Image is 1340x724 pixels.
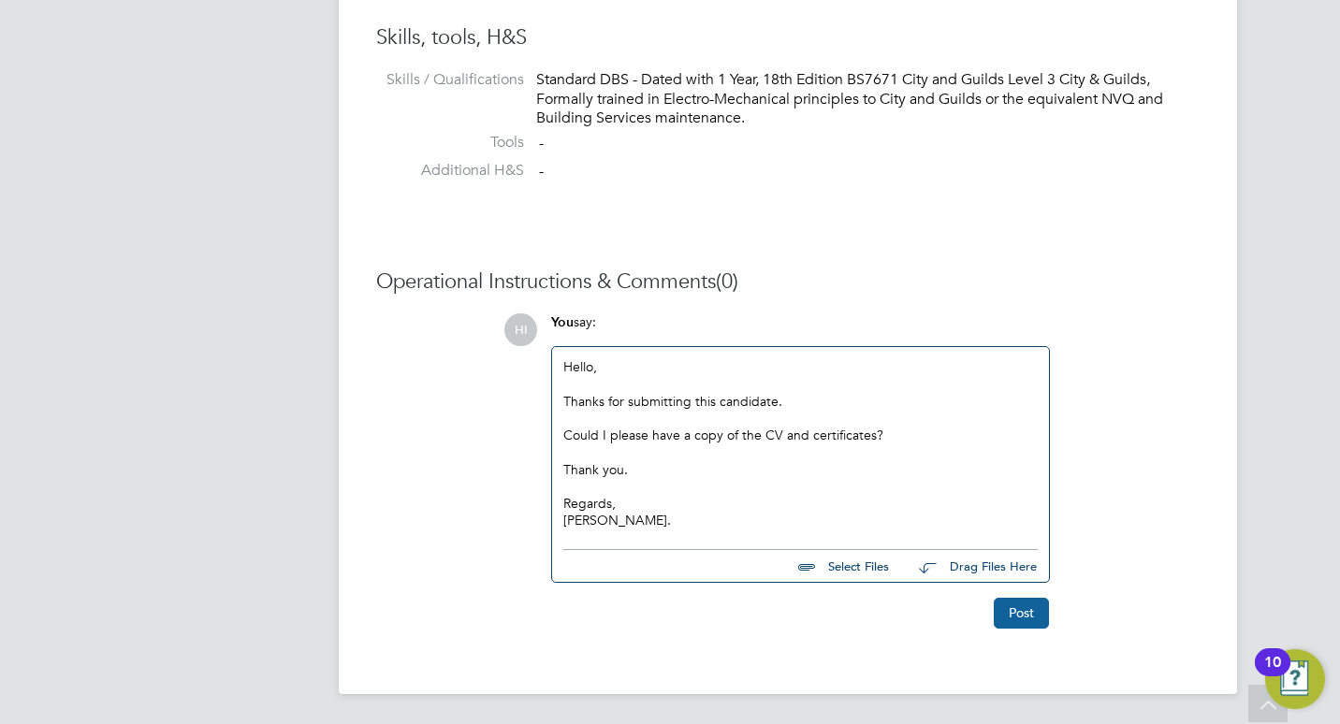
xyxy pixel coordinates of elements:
[1264,662,1281,687] div: 10
[563,512,1038,529] div: [PERSON_NAME].
[563,427,1038,443] div: Could I please have a copy of the CV and certificates?
[1265,649,1325,709] button: Open Resource Center, 10 new notifications
[563,461,1038,478] div: Thank you.
[563,358,1038,529] div: Hello,
[376,268,1200,296] h3: Operational Instructions & Comments
[376,133,524,152] label: Tools
[563,495,1038,512] div: Regards,
[551,313,1050,346] div: say:
[539,162,544,181] span: -
[376,70,524,90] label: Skills / Qualifications
[376,24,1200,51] h3: Skills, tools, H&S
[716,268,738,294] span: (0)
[536,70,1200,128] div: Standard DBS - Dated with 1 Year, 18th Edition BS7671 City and Guilds Level 3 City & Guilds, Form...
[376,161,524,181] label: Additional H&S
[904,547,1038,586] button: Drag Files Here
[539,134,544,152] span: -
[551,314,574,330] span: You
[994,598,1049,628] button: Post
[563,393,1038,410] div: Thanks for submitting this candidate.
[504,313,537,346] span: HI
